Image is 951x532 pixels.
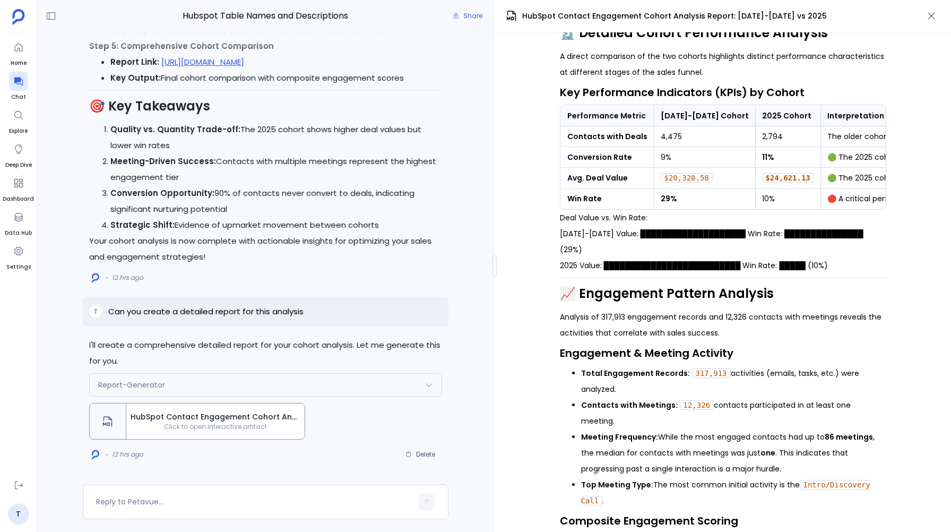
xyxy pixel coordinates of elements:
[581,429,886,477] li: While the most engaged contacts had up to , the median for contacts with meetings was just . This...
[416,450,435,459] span: Delete
[581,477,886,509] li: The most common initial activity is the .
[581,432,658,442] strong: Meeting Frequency:
[112,450,143,459] span: 12 hrs ago
[9,38,28,67] a: Home
[110,187,214,199] strong: Conversion Opportunity:
[825,432,873,442] strong: 86 meetings
[581,365,886,397] li: activities (emails, tasks, etc.) were analyzed.
[110,217,442,233] li: Evidence of upmarket movement between cohorts
[112,273,143,282] span: 12 hrs ago
[3,195,34,203] span: Dashboard
[110,72,161,83] strong: Key Output:
[654,106,755,126] th: [DATE]-[DATE] Cohort
[654,147,755,168] td: 9%
[9,93,28,101] span: Chat
[5,229,32,237] span: Data Hub
[89,337,442,369] p: I'll create a comprehensive detailed report for your cohort analysis. Let me generate this for you.
[654,126,755,147] td: 4,475
[126,423,305,431] span: Click to open interactive artifact
[560,24,886,42] h2: 🔬 Detailed Cohort Performance Analysis
[560,210,886,273] p: Deal Value vs. Win Rate: [DATE]-[DATE] Value: ████████████████████ Win Rate: ███████████████ (29%...
[680,400,714,410] code: 12,326
[446,8,489,23] button: Share
[5,161,32,169] span: Deep Dive
[581,368,690,379] strong: Total Engagement Records:
[92,450,99,460] img: logo
[581,479,653,490] strong: Top Meeting Type:
[581,397,886,429] li: contacts participated in at least one meeting.
[661,193,677,204] strong: 29%
[94,307,98,316] span: T
[6,263,31,271] span: Settings
[755,188,820,209] td: 10%
[755,126,820,147] td: 2,794
[98,380,165,390] span: Report-Generator
[567,131,647,142] strong: Contacts with Deals
[6,242,31,271] a: Settings
[131,411,300,423] span: HubSpot Contact Engagement Cohort Analysis Report: [DATE]-[DATE] vs 2025
[110,70,442,86] li: Final cohort comparison with composite engagement scores
[8,503,29,525] a: T
[5,140,32,169] a: Deep Dive
[581,400,678,410] strong: Contacts with Meetings:
[110,56,159,67] strong: Report Link:
[560,48,886,80] p: A direct comparison of the two cohorts highlights distinct performance characteristics at differe...
[463,12,482,20] span: Share
[3,174,34,203] a: Dashboard
[661,173,713,183] code: $20,320.58
[92,273,99,283] img: logo
[560,513,886,529] h3: Composite Engagement Scoring
[760,448,775,458] strong: one
[692,368,731,378] code: 317,913
[567,193,602,204] strong: Win Rate
[9,127,28,135] span: Explore
[110,185,442,217] li: 90% of contacts never convert to deals, indicating significant nurturing potential
[12,9,25,25] img: petavue logo
[108,305,304,318] p: Can you create a detailed report for this analysis
[9,72,28,101] a: Chat
[161,56,244,67] a: [URL][DOMAIN_NAME]
[399,447,442,462] button: Delete
[110,153,442,185] li: Contacts with multiple meetings represent the highest engagement tier
[110,122,442,153] li: The 2025 cohort shows higher deal values but lower win rates
[89,403,305,440] button: HubSpot Contact Engagement Cohort Analysis Report: [DATE]-[DATE] vs 2025Click to open interactive...
[110,124,240,135] strong: Quality vs. Quantity Trade-off:
[560,285,886,303] h2: 📈 Engagement Pattern Analysis
[89,233,442,265] p: Your cohort analysis is now complete with actionable insights for optimizing your sales and engag...
[110,219,175,230] strong: Strategic Shift:
[5,208,32,237] a: Data Hub
[560,309,886,341] p: Analysis of 317,913 engagement records and 12,326 contacts with meetings reveals the activities t...
[9,59,28,67] span: Home
[567,152,632,162] strong: Conversion Rate
[560,106,654,126] th: Performance Metric
[560,345,886,361] h3: Engagement & Meeting Activity
[9,106,28,135] a: Explore
[560,84,886,100] h3: Key Performance Indicators (KPIs) by Cohort
[140,9,392,23] span: Hubspot Table Names and Descriptions
[567,173,628,183] strong: Avg. Deal Value
[755,106,820,126] th: 2025 Cohort
[89,97,210,115] strong: 🎯 Key Takeaways
[522,11,827,22] span: HubSpot Contact Engagement Cohort Analysis Report: [DATE]-[DATE] vs 2025
[762,173,814,183] code: $24,621.13
[110,156,216,167] strong: Meeting-Driven Success:
[762,152,774,162] strong: 11%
